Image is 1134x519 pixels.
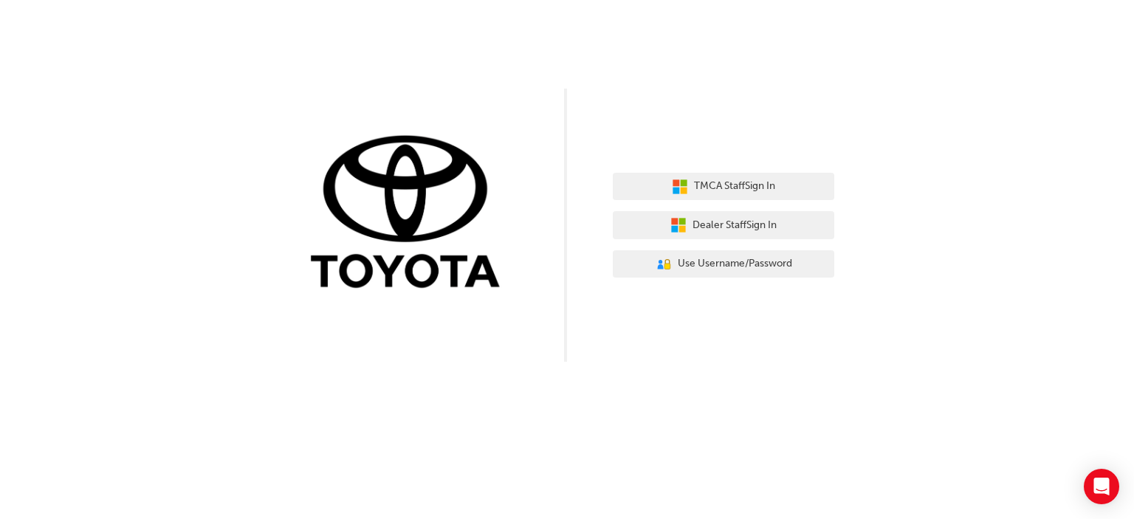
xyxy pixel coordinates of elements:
span: Dealer Staff Sign In [693,217,777,234]
span: Use Username/Password [678,255,792,272]
img: Trak [300,132,521,295]
span: TMCA Staff Sign In [694,178,775,195]
button: Use Username/Password [613,250,834,278]
div: Open Intercom Messenger [1084,469,1119,504]
button: Dealer StaffSign In [613,211,834,239]
button: TMCA StaffSign In [613,173,834,201]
